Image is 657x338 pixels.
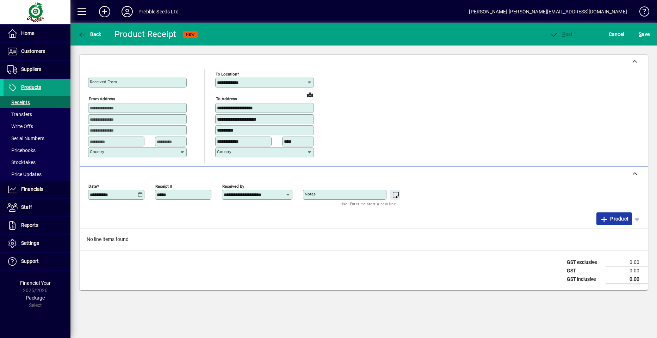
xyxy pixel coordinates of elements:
[305,192,316,197] mat-label: Notes
[563,258,606,266] td: GST exclusive
[4,108,70,120] a: Transfers
[607,28,626,41] button: Cancel
[21,240,39,246] span: Settings
[600,213,628,224] span: Product
[469,6,627,17] div: [PERSON_NAME] [PERSON_NAME][EMAIL_ADDRESS][DOMAIN_NAME]
[138,6,179,17] div: Prebble Seeds Ltd
[21,258,39,264] span: Support
[21,30,34,36] span: Home
[7,159,36,165] span: Stocktakes
[4,217,70,234] a: Reports
[7,123,33,129] span: Write Offs
[4,61,70,78] a: Suppliers
[4,25,70,42] a: Home
[21,222,38,228] span: Reports
[606,258,648,266] td: 0.00
[4,199,70,216] a: Staff
[217,149,231,154] mat-label: Country
[21,204,32,210] span: Staff
[341,200,396,208] mat-hint: Use 'Enter' to start a new line
[186,32,195,37] span: NEW
[562,31,565,37] span: P
[114,29,176,40] div: Product Receipt
[21,84,41,90] span: Products
[639,31,641,37] span: S
[634,1,648,24] a: Knowledge Base
[7,147,36,153] span: Pricebooks
[4,168,70,180] a: Price Updates
[155,183,172,188] mat-label: Receipt #
[7,111,32,117] span: Transfers
[88,183,97,188] mat-label: Date
[606,275,648,284] td: 0.00
[304,89,316,100] a: View on map
[21,186,43,192] span: Financials
[21,66,41,72] span: Suppliers
[90,149,104,154] mat-label: Country
[639,29,650,40] span: ave
[609,29,624,40] span: Cancel
[637,28,651,41] button: Save
[80,229,648,250] div: No line items found
[20,280,51,286] span: Financial Year
[548,28,575,41] button: Post
[596,212,632,225] button: Product
[7,135,44,141] span: Serial Numbers
[21,48,45,54] span: Customers
[90,79,117,84] mat-label: Received From
[4,144,70,156] a: Pricebooks
[76,28,103,41] button: Back
[4,96,70,108] a: Receipts
[78,31,101,37] span: Back
[4,156,70,168] a: Stocktakes
[116,5,138,18] button: Profile
[4,235,70,252] a: Settings
[4,181,70,198] a: Financials
[216,72,237,77] mat-label: To location
[222,183,244,188] mat-label: Received by
[7,171,42,177] span: Price Updates
[563,275,606,284] td: GST inclusive
[4,120,70,132] a: Write Offs
[606,266,648,275] td: 0.00
[4,43,70,60] a: Customers
[4,132,70,144] a: Serial Numbers
[7,99,30,105] span: Receipts
[563,266,606,275] td: GST
[4,253,70,270] a: Support
[70,28,109,41] app-page-header-button: Back
[550,31,573,37] span: ost
[26,295,45,301] span: Package
[93,5,116,18] button: Add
